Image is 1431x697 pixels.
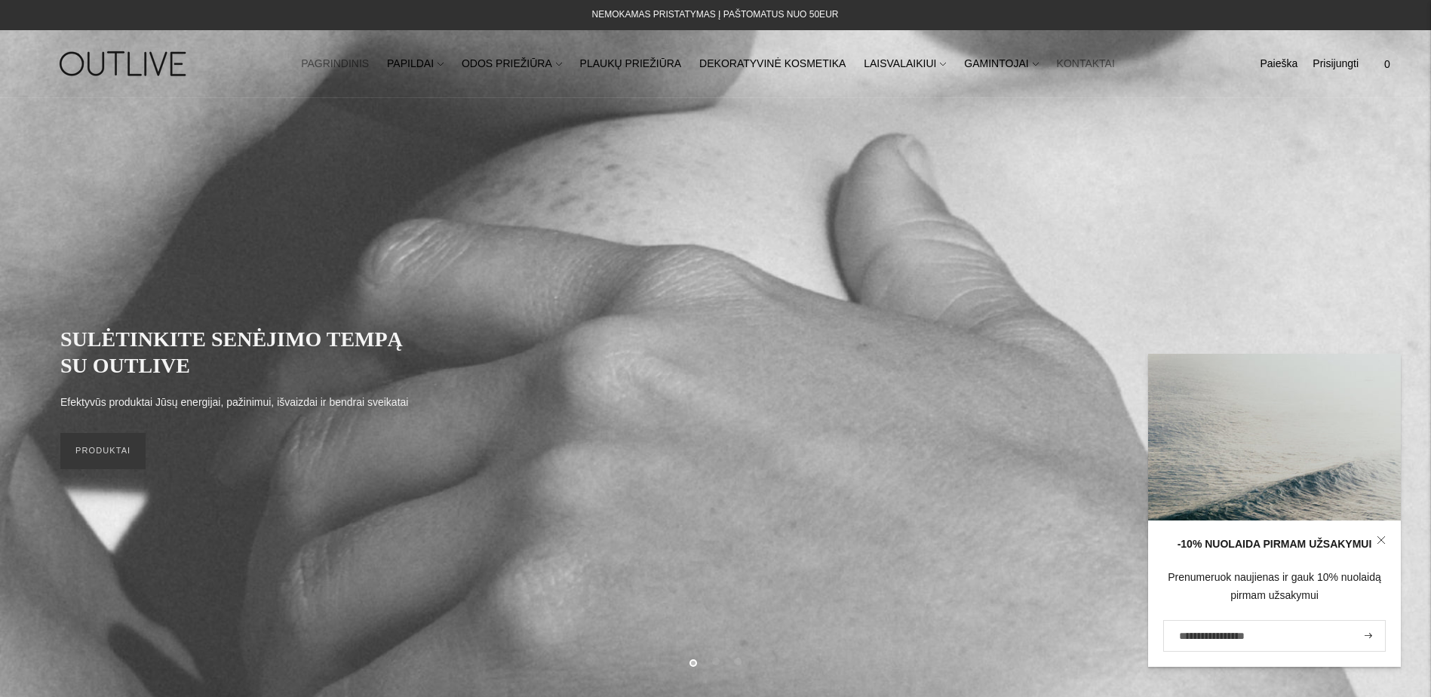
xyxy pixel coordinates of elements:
p: Efektyvūs produktai Jūsų energijai, pažinimui, išvaizdai ir bendrai sveikatai [60,394,408,412]
button: Move carousel to slide 3 [734,658,742,665]
h2: SULĖTINKITE SENĖJIMO TEMPĄ SU OUTLIVE [60,326,422,379]
a: PLAUKŲ PRIEŽIŪRA [580,48,682,81]
a: PRODUKTAI [60,433,146,469]
a: Prisijungti [1313,48,1359,81]
button: Move carousel to slide 2 [712,658,720,665]
a: DEKORATYVINĖ KOSMETIKA [699,48,846,81]
span: 0 [1377,54,1398,75]
a: GAMINTOJAI [964,48,1038,81]
a: PAPILDAI [387,48,444,81]
a: LAISVALAIKIUI [864,48,946,81]
a: 0 [1374,48,1401,81]
a: Paieška [1260,48,1297,81]
div: -10% NUOLAIDA PIRMAM UŽSAKYMUI [1163,536,1386,554]
a: KONTAKTAI [1057,48,1115,81]
button: Move carousel to slide 1 [689,659,697,667]
a: ODOS PRIEŽIŪRA [462,48,562,81]
div: NEMOKAMAS PRISTATYMAS Į PAŠTOMATUS NUO 50EUR [592,6,839,24]
div: Prenumeruok naujienas ir gauk 10% nuolaidą pirmam užsakymui [1163,569,1386,605]
a: PAGRINDINIS [301,48,369,81]
img: OUTLIVE [30,38,219,90]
